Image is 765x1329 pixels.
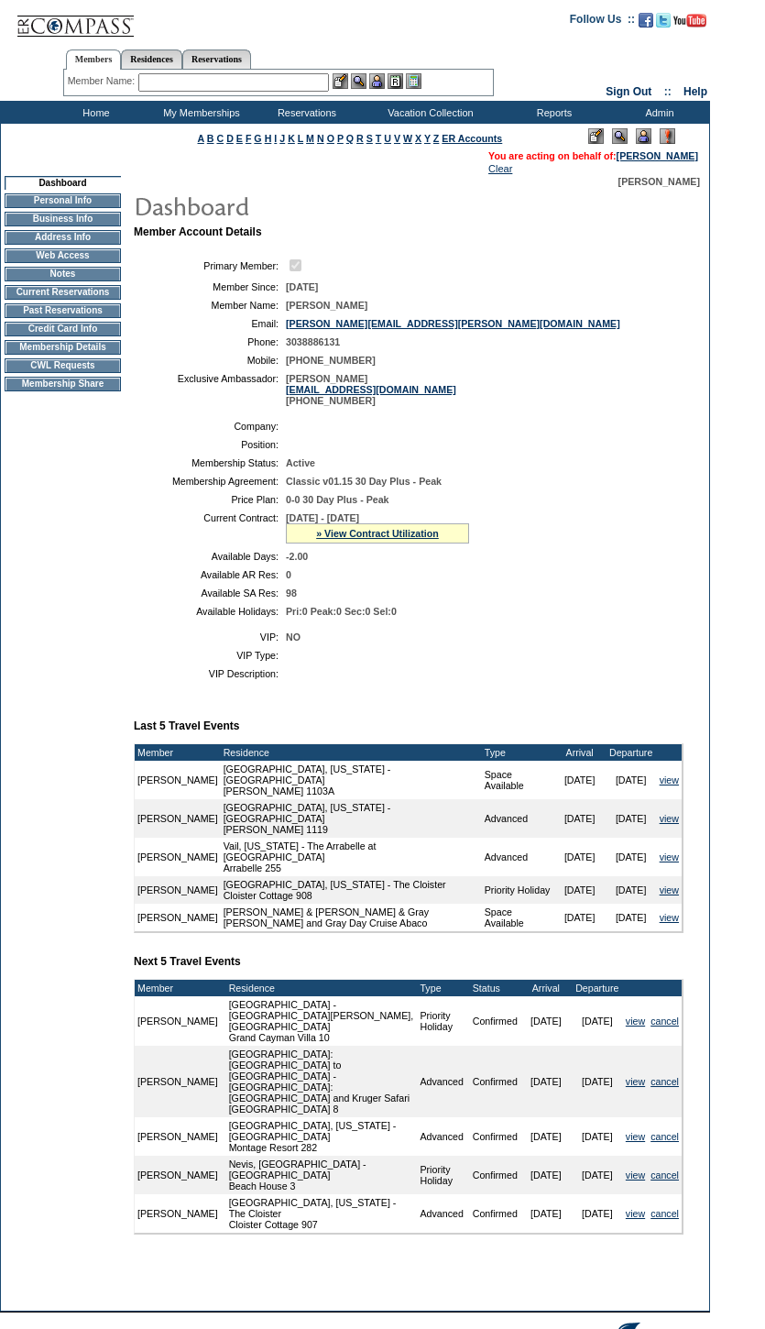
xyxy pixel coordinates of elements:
[572,1194,623,1233] td: [DATE]
[683,85,707,98] a: Help
[141,355,279,366] td: Mobile:
[141,569,279,580] td: Available AR Res:
[554,744,606,761] td: Arrival
[254,133,261,144] a: G
[221,744,482,761] td: Residence
[520,996,572,1046] td: [DATE]
[141,606,279,617] td: Available Holidays:
[626,1208,645,1219] a: view
[5,193,121,208] td: Personal Info
[121,49,182,69] a: Residences
[5,285,121,300] td: Current Reservations
[520,1194,572,1233] td: [DATE]
[626,1170,645,1181] a: view
[488,150,698,161] span: You are acting on behalf of:
[636,128,651,144] img: Impersonate
[424,133,431,144] a: Y
[606,876,657,904] td: [DATE]
[482,744,554,761] td: Type
[554,876,606,904] td: [DATE]
[141,373,279,406] td: Exclusive Ambassador:
[369,73,385,89] img: Impersonate
[134,719,239,732] b: Last 5 Travel Events
[572,1156,623,1194] td: [DATE]
[626,1131,645,1142] a: view
[135,744,221,761] td: Member
[135,1194,221,1233] td: [PERSON_NAME]
[5,212,121,226] td: Business Info
[5,230,121,245] td: Address Info
[286,551,308,562] span: -2.00
[384,133,391,144] a: U
[221,838,482,876] td: Vail, [US_STATE] - The Arrabelle at [GEOGRAPHIC_DATA] Arrabelle 255
[135,980,221,996] td: Member
[337,133,344,144] a: P
[141,439,279,450] td: Position:
[366,133,373,144] a: S
[470,980,520,996] td: Status
[141,512,279,544] td: Current Contract:
[265,133,272,144] a: H
[68,73,138,89] div: Member Name:
[135,904,221,931] td: [PERSON_NAME]
[417,1194,469,1233] td: Advanced
[488,163,512,174] a: Clear
[135,799,221,838] td: [PERSON_NAME]
[660,813,679,824] a: view
[520,1117,572,1156] td: [DATE]
[141,494,279,505] td: Price Plan:
[286,512,359,523] span: [DATE] - [DATE]
[5,267,121,281] td: Notes
[482,904,554,931] td: Space Available
[226,980,418,996] td: Residence
[135,761,221,799] td: [PERSON_NAME]
[147,101,252,124] td: My Memberships
[279,133,285,144] a: J
[499,101,605,124] td: Reports
[135,1156,221,1194] td: [PERSON_NAME]
[286,632,301,643] span: NO
[554,799,606,838] td: [DATE]
[660,912,679,923] a: view
[520,1046,572,1117] td: [DATE]
[605,101,710,124] td: Admin
[141,476,279,487] td: Membership Agreement:
[226,1194,418,1233] td: [GEOGRAPHIC_DATA], [US_STATE] - The Cloister Cloister Cottage 907
[226,996,418,1046] td: [GEOGRAPHIC_DATA] - [GEOGRAPHIC_DATA][PERSON_NAME], [GEOGRAPHIC_DATA] Grand Cayman Villa 10
[5,248,121,263] td: Web Access
[5,358,121,373] td: CWL Requests
[357,101,499,124] td: Vacation Collection
[286,476,442,487] span: Classic v01.15 30 Day Plus - Peak
[141,632,279,643] td: VIP:
[639,18,653,29] a: Become our fan on Facebook
[554,838,606,876] td: [DATE]
[286,457,315,468] span: Active
[226,133,234,144] a: D
[554,904,606,931] td: [DATE]
[221,904,482,931] td: [PERSON_NAME] & [PERSON_NAME] & Gray [PERSON_NAME] and Gray Day Cruise Abaco
[415,133,421,144] a: X
[5,176,121,190] td: Dashboard
[606,744,657,761] td: Departure
[626,1016,645,1027] a: view
[470,1194,520,1233] td: Confirmed
[41,101,147,124] td: Home
[673,14,706,27] img: Subscribe to our YouTube Channel
[327,133,334,144] a: O
[141,551,279,562] td: Available Days:
[286,300,367,311] span: [PERSON_NAME]
[356,133,364,144] a: R
[286,355,376,366] span: [PHONE_NUMBER]
[650,1170,679,1181] a: cancel
[650,1016,679,1027] a: cancel
[470,1046,520,1117] td: Confirmed
[417,1117,469,1156] td: Advanced
[316,528,439,539] a: » View Contract Utilization
[226,1156,418,1194] td: Nevis, [GEOGRAPHIC_DATA] - [GEOGRAPHIC_DATA] Beach House 3
[606,761,657,799] td: [DATE]
[673,18,706,29] a: Subscribe to our YouTube Channel
[141,457,279,468] td: Membership Status:
[403,133,412,144] a: W
[216,133,224,144] a: C
[288,133,295,144] a: K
